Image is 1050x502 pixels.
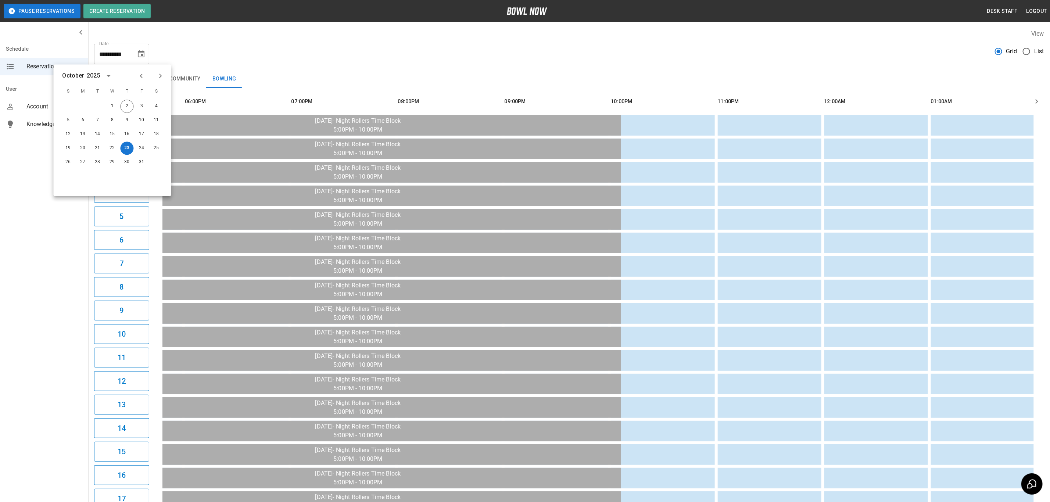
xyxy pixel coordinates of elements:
[106,114,119,127] button: Oct 8, 2025
[1024,4,1050,18] button: Logout
[102,70,115,82] button: calendar view is open, switch to year view
[118,422,126,434] h6: 14
[91,128,104,141] button: Oct 14, 2025
[94,418,149,438] button: 14
[106,128,119,141] button: Oct 15, 2025
[134,47,148,61] button: Choose date, selected date is Oct 23, 2025
[163,70,207,88] button: Community
[135,100,148,113] button: Oct 3, 2025
[507,7,547,15] img: logo
[94,442,149,462] button: 15
[94,395,149,415] button: 13
[91,114,104,127] button: Oct 7, 2025
[106,142,119,155] button: Oct 22, 2025
[94,348,149,367] button: 11
[118,446,126,458] h6: 15
[94,254,149,273] button: 7
[106,156,119,169] button: Oct 29, 2025
[121,85,134,99] span: T
[154,70,167,82] button: Next month
[62,114,75,127] button: Oct 5, 2025
[135,156,148,169] button: Oct 31, 2025
[1034,47,1044,56] span: List
[1006,47,1017,56] span: Grid
[91,85,104,99] span: T
[150,100,163,113] button: Oct 4, 2025
[94,277,149,297] button: 8
[62,142,75,155] button: Oct 19, 2025
[62,156,75,169] button: Oct 26, 2025
[135,70,148,82] button: Previous month
[62,72,85,80] div: October
[26,102,82,111] span: Account
[118,469,126,481] h6: 16
[4,4,80,18] button: Pause Reservations
[150,114,163,127] button: Oct 11, 2025
[94,465,149,485] button: 16
[94,70,1044,88] div: inventory tabs
[135,114,148,127] button: Oct 10, 2025
[1031,30,1044,37] label: View
[121,100,134,113] button: Oct 2, 2025
[121,128,134,141] button: Oct 16, 2025
[26,62,82,71] span: Reservations
[150,85,163,99] span: S
[119,234,123,246] h6: 6
[94,324,149,344] button: 10
[119,281,123,293] h6: 8
[207,70,242,88] button: Bowling
[106,85,119,99] span: W
[94,301,149,320] button: 9
[119,211,123,222] h6: 5
[94,230,149,250] button: 6
[106,100,119,113] button: Oct 1, 2025
[91,156,104,169] button: Oct 28, 2025
[118,399,126,410] h6: 13
[121,114,134,127] button: Oct 9, 2025
[984,4,1021,18] button: Desk Staff
[94,371,149,391] button: 12
[135,85,148,99] span: F
[26,120,82,129] span: Knowledge Base
[135,128,148,141] button: Oct 17, 2025
[118,352,126,363] h6: 11
[121,142,134,155] button: Oct 23, 2025
[62,128,75,141] button: Oct 12, 2025
[76,128,90,141] button: Oct 13, 2025
[121,156,134,169] button: Oct 30, 2025
[118,375,126,387] h6: 12
[94,207,149,226] button: 5
[76,142,90,155] button: Oct 20, 2025
[118,328,126,340] h6: 10
[119,305,123,316] h6: 9
[119,258,123,269] h6: 7
[76,85,90,99] span: M
[91,142,104,155] button: Oct 21, 2025
[83,4,151,18] button: Create Reservation
[76,114,90,127] button: Oct 6, 2025
[150,142,163,155] button: Oct 25, 2025
[87,72,100,80] div: 2025
[62,85,75,99] span: S
[76,156,90,169] button: Oct 27, 2025
[135,142,148,155] button: Oct 24, 2025
[150,128,163,141] button: Oct 18, 2025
